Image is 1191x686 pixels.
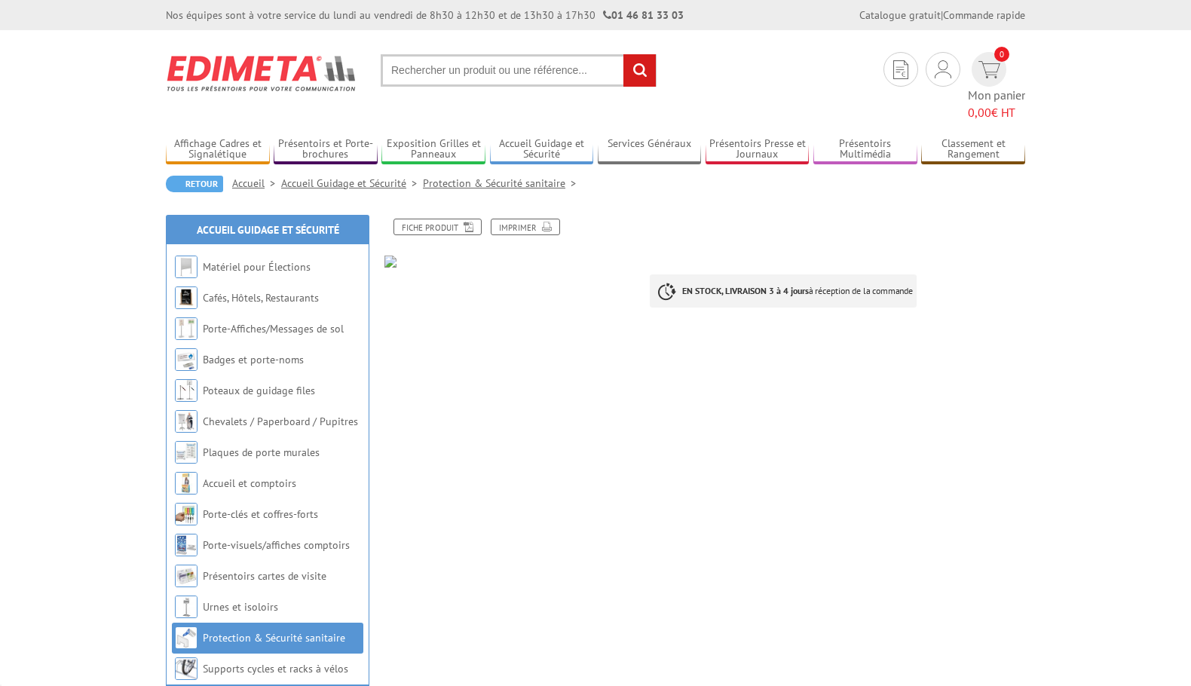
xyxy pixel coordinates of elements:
a: Classement et Rangement [921,137,1025,162]
a: Accueil et comptoirs [203,476,296,490]
a: Cafés, Hôtels, Restaurants [203,291,319,305]
img: Porte-visuels/affiches comptoirs [175,534,197,556]
img: Supports cycles et racks à vélos [175,657,197,680]
span: Mon panier [968,87,1025,121]
strong: 01 46 81 33 03 [603,8,684,22]
a: Présentoirs et Porte-brochures [274,137,378,162]
img: Urnes et isoloirs [175,596,197,618]
span: € HT [968,104,1025,121]
img: Matériel pour Élections [175,256,197,278]
strong: EN STOCK, LIVRAISON 3 à 4 jours [682,285,809,296]
a: Protection & Sécurité sanitaire [203,631,345,645]
a: Accueil Guidage et Sécurité [490,137,594,162]
a: Urnes et isoloirs [203,600,278,614]
a: devis rapide 0 Mon panier 0,00€ HT [968,52,1025,121]
a: Chevalets / Paperboard / Pupitres [203,415,358,428]
span: 0,00 [968,105,991,120]
a: Accueil Guidage et Sécurité [281,176,423,190]
img: devis rapide [893,60,908,79]
img: Porte-Affiches/Messages de sol [175,317,197,340]
img: Badges et porte-noms [175,348,197,371]
a: Accueil [232,176,281,190]
a: Imprimer [491,219,560,235]
a: Présentoirs Presse et Journaux [706,137,810,162]
a: Plaques de porte murales [203,446,320,459]
a: Services Généraux [598,137,702,162]
div: | [859,8,1025,23]
a: Badges et porte-noms [203,353,304,366]
img: Plaques de porte murales [175,441,197,464]
a: Présentoirs Multimédia [813,137,917,162]
a: Fiche produit [393,219,482,235]
img: devis rapide [978,61,1000,78]
input: Rechercher un produit ou une référence... [381,54,657,87]
a: Catalogue gratuit [859,8,941,22]
input: rechercher [623,54,656,87]
span: 0 [994,47,1009,62]
a: Matériel pour Élections [203,260,311,274]
img: Cafés, Hôtels, Restaurants [175,286,197,309]
img: Protection & Sécurité sanitaire [175,626,197,649]
img: Chevalets / Paperboard / Pupitres [175,410,197,433]
img: Porte-clés et coffres-forts [175,503,197,525]
a: Porte-visuels/affiches comptoirs [203,538,350,552]
img: Poteaux de guidage files [175,379,197,402]
a: Présentoirs cartes de visite [203,569,326,583]
a: Porte-Affiches/Messages de sol [203,322,344,335]
div: Nos équipes sont à votre service du lundi au vendredi de 8h30 à 12h30 et de 13h30 à 17h30 [166,8,684,23]
img: Edimeta [166,45,358,101]
a: Porte-clés et coffres-forts [203,507,318,521]
a: Exposition Grilles et Panneaux [381,137,485,162]
a: Retour [166,176,223,192]
a: Protection & Sécurité sanitaire [423,176,582,190]
a: Accueil Guidage et Sécurité [197,223,339,237]
img: Présentoirs cartes de visite [175,565,197,587]
img: devis rapide [935,60,951,78]
a: Supports cycles et racks à vélos [203,662,348,675]
img: Accueil et comptoirs [175,472,197,495]
a: Affichage Cadres et Signalétique [166,137,270,162]
a: Commande rapide [943,8,1025,22]
a: Poteaux de guidage files [203,384,315,397]
p: à réception de la commande [650,274,917,308]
